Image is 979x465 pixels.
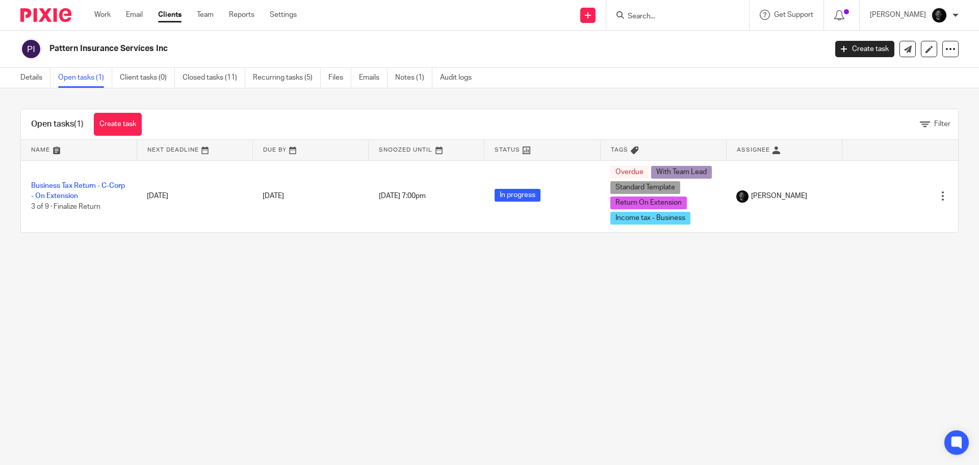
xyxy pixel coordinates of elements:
[74,120,84,128] span: (1)
[31,203,100,210] span: 3 of 9 · Finalize Return
[31,182,125,200] a: Business Tax Return - C-Corp - On Extension
[627,12,718,21] input: Search
[495,147,520,153] span: Status
[835,41,894,57] a: Create task
[736,190,749,203] img: Chris.jpg
[379,147,432,153] span: Snoozed Until
[440,68,479,88] a: Audit logs
[49,43,666,54] h2: Pattern Insurance Services Inc
[253,68,321,88] a: Recurring tasks (5)
[751,191,807,201] span: [PERSON_NAME]
[870,10,926,20] p: [PERSON_NAME]
[126,10,143,20] a: Email
[158,10,182,20] a: Clients
[774,11,813,18] span: Get Support
[58,68,112,88] a: Open tasks (1)
[183,68,245,88] a: Closed tasks (11)
[120,68,175,88] a: Client tasks (0)
[610,181,680,194] span: Standard Template
[20,68,50,88] a: Details
[20,8,71,22] img: Pixie
[610,166,649,179] span: Overdue
[934,120,950,128] span: Filter
[263,192,284,200] span: [DATE]
[94,113,142,136] a: Create task
[229,10,254,20] a: Reports
[610,197,687,209] span: Return On Extension
[94,10,111,20] a: Work
[651,166,712,179] span: With Team Lead
[610,212,690,225] span: Income tax - Business
[931,7,947,23] img: Chris.jpg
[495,189,540,202] span: In progress
[359,68,388,88] a: Emails
[328,68,351,88] a: Files
[611,147,628,153] span: Tags
[197,10,214,20] a: Team
[137,160,252,232] td: [DATE]
[31,119,84,130] h1: Open tasks
[395,68,432,88] a: Notes (1)
[20,38,42,60] img: svg%3E
[379,192,426,200] span: [DATE] 7:00pm
[270,10,297,20] a: Settings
